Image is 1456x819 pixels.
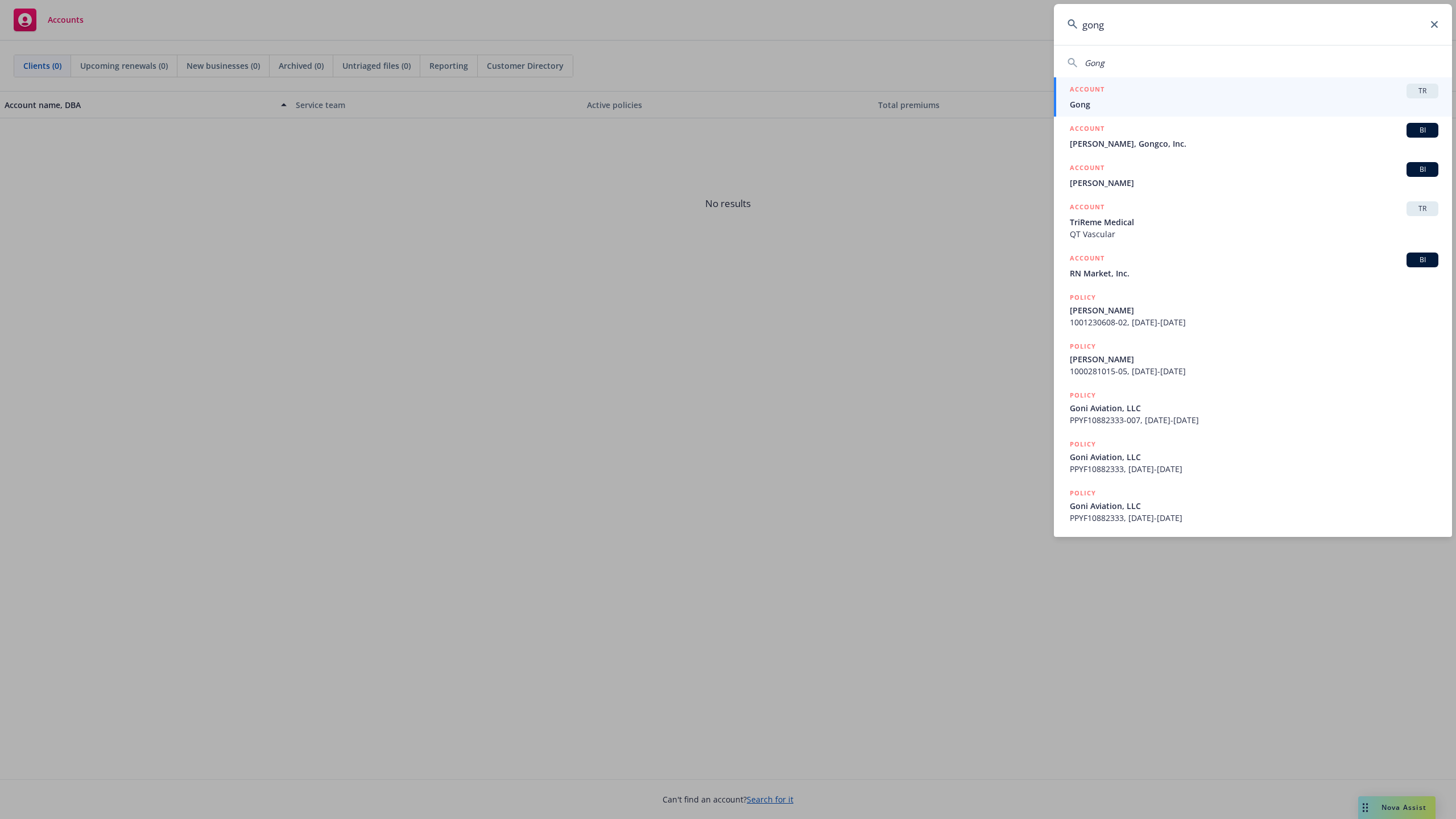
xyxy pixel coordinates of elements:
span: Goni Aviation, LLC [1070,451,1438,463]
h5: ACCOUNT [1070,162,1105,176]
a: POLICY[PERSON_NAME]1001230608-02, [DATE]-[DATE] [1054,286,1452,334]
span: TriReme Medical [1070,216,1438,228]
h5: POLICY [1070,341,1096,352]
h5: ACCOUNT [1070,201,1105,215]
h5: ACCOUNT [1070,84,1105,97]
span: RN Market, Inc. [1070,267,1438,279]
h5: ACCOUNT [1070,123,1105,136]
input: Search... [1054,4,1452,45]
span: QT Vascular [1070,228,1438,240]
h5: ACCOUNT [1070,253,1105,266]
a: ACCOUNTBI[PERSON_NAME], Gongco, Inc. [1054,117,1452,156]
a: POLICY[PERSON_NAME]1000281015-05, [DATE]-[DATE] [1054,334,1452,383]
span: [PERSON_NAME] [1070,177,1438,189]
span: 1001230608-02, [DATE]-[DATE] [1070,316,1438,328]
span: BI [1411,255,1434,265]
span: PPYF10882333-007, [DATE]-[DATE] [1070,414,1438,426]
span: [PERSON_NAME] [1070,304,1438,316]
a: POLICYGoni Aviation, LLCPPYF10882333, [DATE]-[DATE] [1054,432,1452,481]
span: BI [1411,125,1434,135]
h5: POLICY [1070,439,1096,450]
span: Gong [1085,57,1105,68]
span: BI [1411,164,1434,175]
h5: POLICY [1070,292,1096,303]
span: 1000281015-05, [DATE]-[DATE] [1070,365,1438,377]
span: Goni Aviation, LLC [1070,402,1438,414]
span: Goni Aviation, LLC [1070,500,1438,512]
span: Gong [1070,98,1438,110]
span: TR [1411,86,1434,96]
a: ACCOUNTBI[PERSON_NAME] [1054,156,1452,195]
span: PPYF10882333, [DATE]-[DATE] [1070,463,1438,475]
h5: POLICY [1070,487,1096,499]
span: TR [1411,204,1434,214]
span: [PERSON_NAME], Gongco, Inc. [1070,138,1438,150]
span: PPYF10882333, [DATE]-[DATE] [1070,512,1438,524]
a: ACCOUNTTRGong [1054,77,1452,117]
a: ACCOUNTTRTriReme MedicalQT Vascular [1054,195,1452,246]
a: ACCOUNTBIRN Market, Inc. [1054,246,1452,286]
span: [PERSON_NAME] [1070,353,1438,365]
a: POLICYGoni Aviation, LLCPPYF10882333-007, [DATE]-[DATE] [1054,383,1452,432]
a: POLICYGoni Aviation, LLCPPYF10882333, [DATE]-[DATE] [1054,481,1452,530]
h5: POLICY [1070,390,1096,401]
